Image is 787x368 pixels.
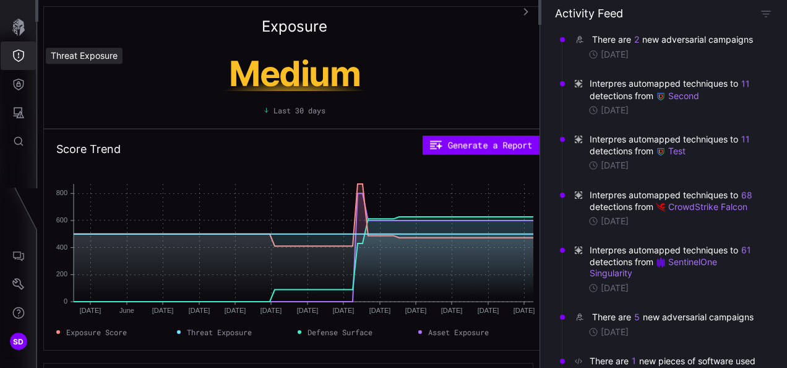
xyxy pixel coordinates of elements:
text: 200 [56,270,67,278]
text: [DATE] [514,307,535,314]
text: [DATE] [80,307,101,314]
button: 61 [741,244,752,256]
button: 2 [634,33,640,46]
button: Generate a Report [423,136,539,154]
button: 11 [741,77,750,90]
span: Threat Exposure [187,326,252,338]
text: [DATE] [369,307,391,314]
img: Demo Google SecOps [656,147,666,157]
text: 600 [56,216,67,224]
time: [DATE] [601,160,629,171]
text: [DATE] [260,307,282,314]
text: 400 [56,243,67,251]
button: 5 [634,311,640,323]
button: 68 [741,189,753,201]
time: [DATE] [601,326,629,338]
span: Exposure Score [66,326,127,338]
a: Second [656,90,699,101]
span: Interpres automapped techniques to detections from [590,133,760,157]
div: Threat Exposure [46,48,123,64]
time: [DATE] [601,49,629,60]
span: SD [13,335,24,348]
a: Test [656,146,686,156]
button: SD [1,327,37,356]
h2: Exposure [262,19,327,34]
text: June [119,307,134,314]
span: Interpres automapped techniques to detections from [590,189,760,212]
text: 0 [64,297,67,305]
a: SentinelOne Singularity [590,256,720,278]
time: [DATE] [601,283,629,294]
text: [DATE] [333,307,355,314]
text: [DATE] [297,307,319,314]
button: 1 [631,355,637,367]
span: Asset Exposure [428,326,489,338]
text: [DATE] [405,307,427,314]
div: There are new adversarial campaigns [592,33,755,46]
h1: Medium [178,56,411,91]
time: [DATE] [601,216,629,227]
img: Demo SentinelOne Singularity [656,258,666,268]
text: [DATE] [478,307,499,314]
span: Interpres automapped techniques to detections from [590,77,760,101]
text: [DATE] [152,307,174,314]
a: CrowdStrike Falcon [656,201,747,212]
h4: Activity Feed [555,6,623,20]
text: [DATE] [189,307,210,314]
img: Demo CrowdStrike Falcon [656,203,666,212]
div: There are new adversarial campaigns [592,311,756,323]
img: Demo Google SecOps [656,92,666,102]
button: 11 [741,133,750,146]
text: [DATE] [225,307,246,314]
h2: Score Trend [56,142,121,157]
time: [DATE] [601,105,629,116]
text: 800 [56,189,67,196]
span: Defense Surface [307,326,372,338]
span: Interpres automapped techniques to detections from [590,244,760,279]
text: [DATE] [441,307,463,314]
